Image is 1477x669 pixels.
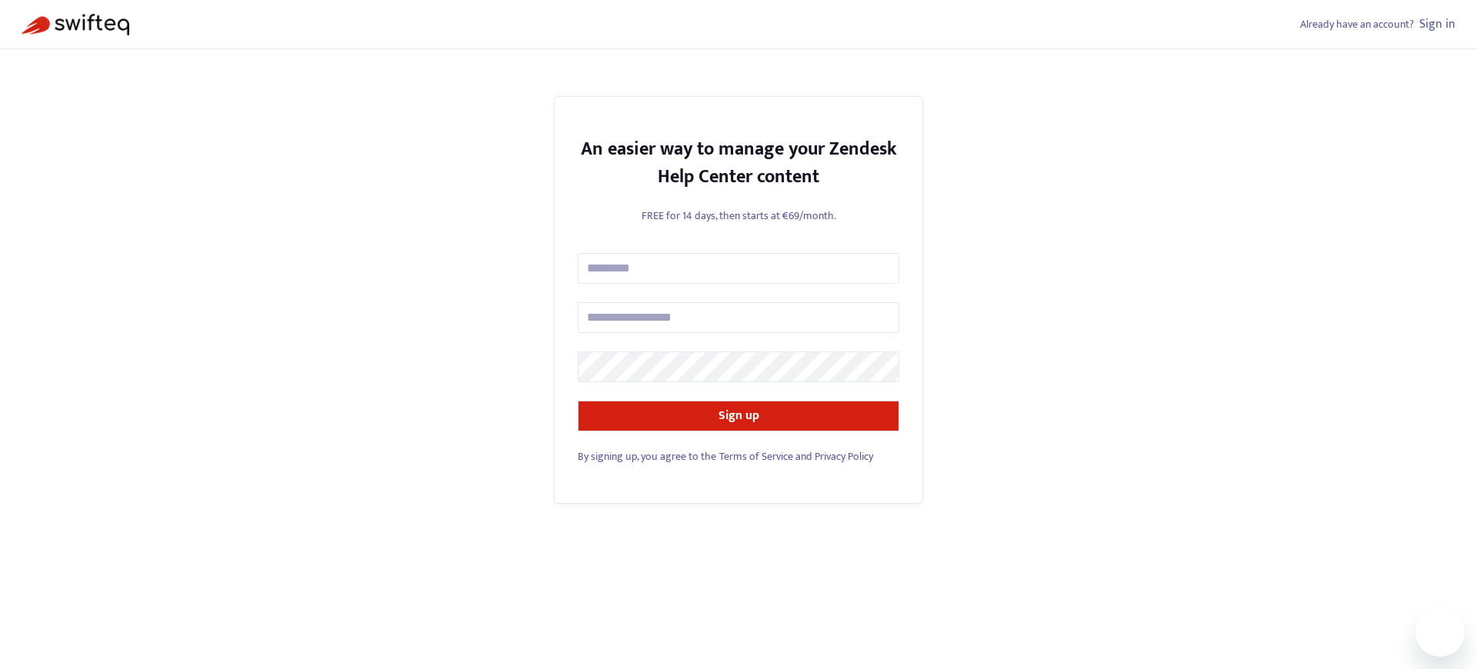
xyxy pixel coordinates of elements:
iframe: Button to launch messaging window [1415,607,1465,657]
a: Privacy Policy [815,448,873,465]
button: Sign up [578,401,899,431]
a: Terms of Service [719,448,793,465]
a: Sign in [1419,14,1455,35]
span: Already have an account? [1300,15,1414,33]
img: Swifteq [22,14,129,35]
p: FREE for 14 days, then starts at €69/month. [578,208,899,224]
strong: An easier way to manage your Zendesk Help Center content [581,134,897,192]
div: and [578,448,899,464]
strong: Sign up [718,405,759,426]
span: By signing up, you agree to the [578,448,716,465]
